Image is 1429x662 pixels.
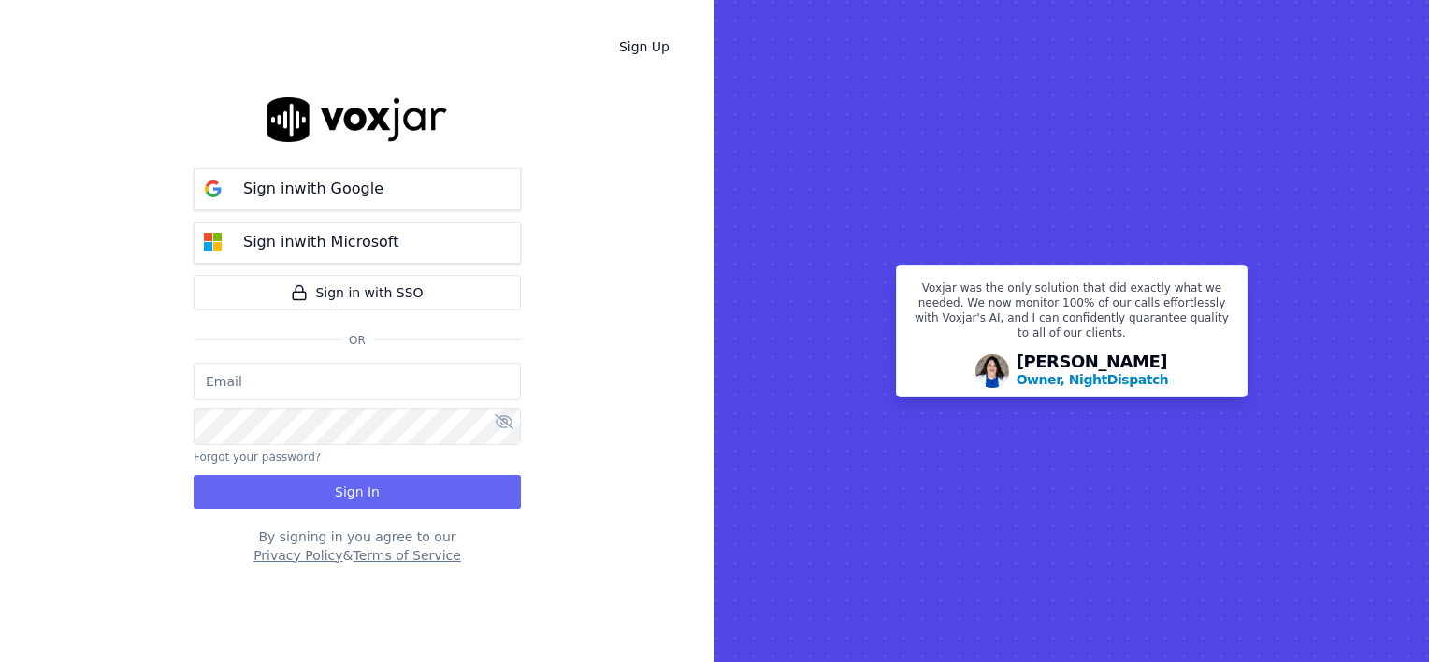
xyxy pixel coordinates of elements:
[194,275,521,310] a: Sign in with SSO
[975,354,1009,388] img: Avatar
[908,281,1235,348] p: Voxjar was the only solution that did exactly what we needed. We now monitor 100% of our calls ef...
[195,223,232,261] img: microsoft Sign in button
[194,363,521,400] input: Email
[194,222,521,264] button: Sign inwith Microsoft
[341,333,373,348] span: Or
[267,97,447,141] img: logo
[194,450,321,465] button: Forgot your password?
[1017,353,1169,389] div: [PERSON_NAME]
[353,546,460,565] button: Terms of Service
[194,168,521,210] button: Sign inwith Google
[243,178,383,200] p: Sign in with Google
[194,527,521,565] div: By signing in you agree to our &
[604,30,685,64] a: Sign Up
[1017,370,1169,389] p: Owner, NightDispatch
[243,231,398,253] p: Sign in with Microsoft
[195,170,232,208] img: google Sign in button
[253,546,342,565] button: Privacy Policy
[194,475,521,509] button: Sign In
